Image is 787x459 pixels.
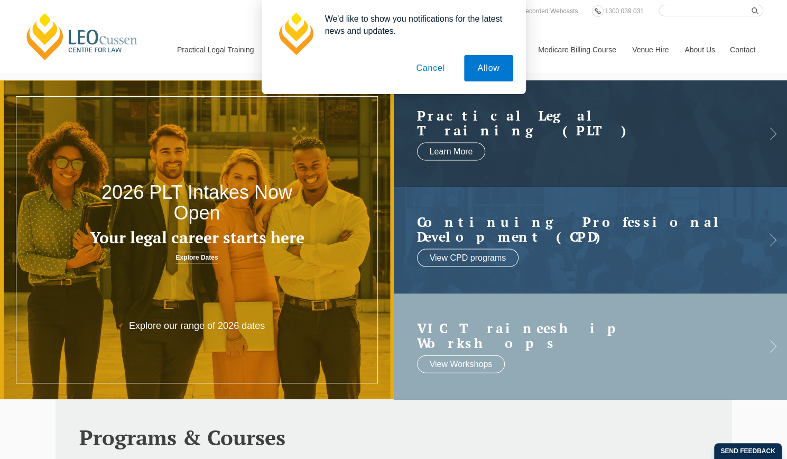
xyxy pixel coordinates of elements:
a: VIC Traineeship Workshops [417,321,743,350]
img: notification icon [274,13,317,55]
h2: Continuing Professional Development (CPD) [417,215,743,244]
h2: Programs & Courses [79,426,708,449]
button: Cancel [403,55,458,81]
button: Allow [464,55,513,81]
h2: 2026 PLT Intakes Now Open [79,182,315,224]
h2: Practical Legal Training (PLT) [417,108,743,137]
a: Continuing ProfessionalDevelopment (CPD) [417,215,743,244]
a: Learn More [417,143,486,161]
p: Explore our range of 2026 dates [118,320,276,332]
a: Explore Dates [175,252,218,263]
a: View Workshops [417,355,505,373]
h3: Your legal career starts here [79,229,315,246]
a: Practical LegalTraining (PLT) [417,108,743,137]
a: View CPD programs [417,249,519,267]
div: We'd like to show you notifications for the latest news and updates. [317,13,513,37]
